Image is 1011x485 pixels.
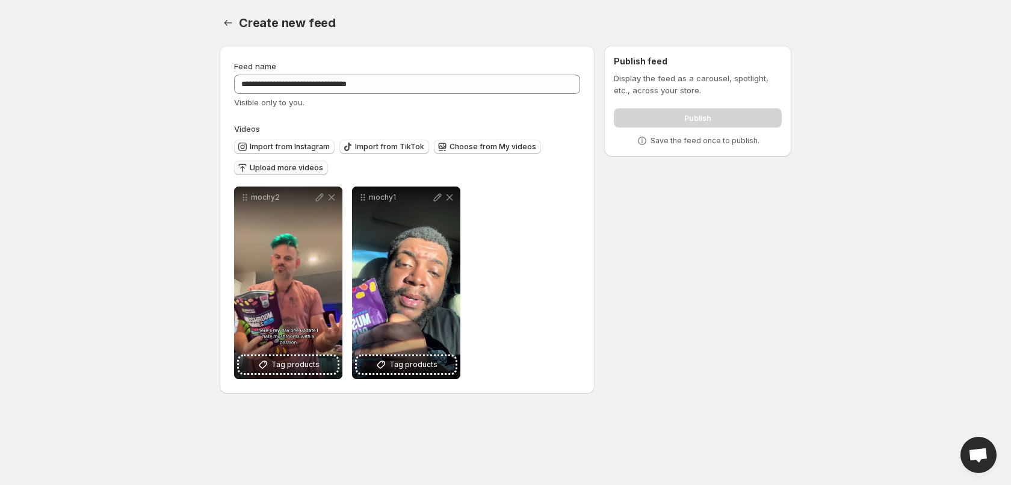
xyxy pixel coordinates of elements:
[339,140,429,154] button: Import from TikTok
[234,97,305,107] span: Visible only to you.
[250,142,330,152] span: Import from Instagram
[251,193,314,202] p: mochy2
[651,136,759,146] p: Save the feed once to publish.
[450,142,536,152] span: Choose from My videos
[614,55,782,67] h2: Publish feed
[960,437,997,473] div: Open chat
[220,14,237,31] button: Settings
[434,140,541,154] button: Choose from My videos
[250,163,323,173] span: Upload more videos
[271,359,320,371] span: Tag products
[239,356,338,373] button: Tag products
[352,187,460,379] div: mochy1Tag products
[234,187,342,379] div: mochy2Tag products
[234,124,260,134] span: Videos
[234,161,328,175] button: Upload more videos
[357,356,456,373] button: Tag products
[369,193,431,202] p: mochy1
[234,140,335,154] button: Import from Instagram
[234,61,276,71] span: Feed name
[239,16,336,30] span: Create new feed
[389,359,437,371] span: Tag products
[614,72,782,96] p: Display the feed as a carousel, spotlight, etc., across your store.
[355,142,424,152] span: Import from TikTok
